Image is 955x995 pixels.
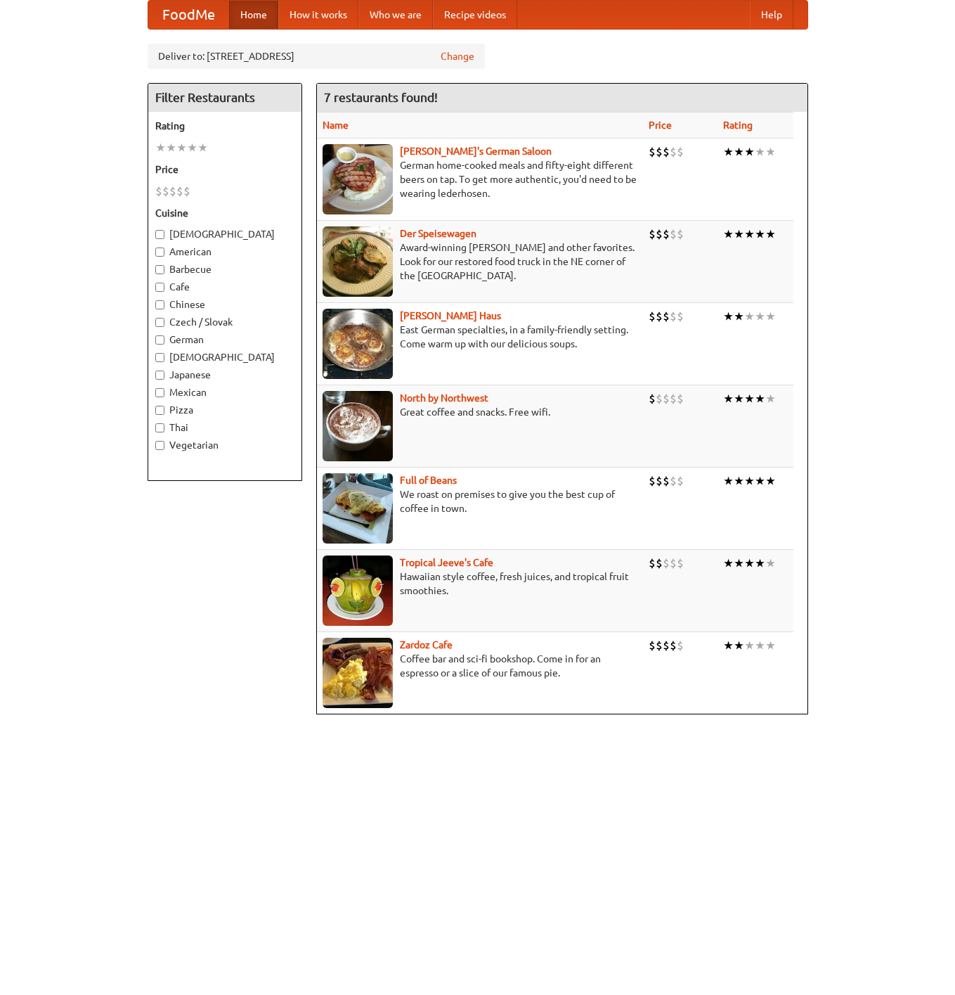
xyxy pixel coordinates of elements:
label: Cafe [155,280,294,294]
a: Recipe videos [433,1,517,29]
li: ★ [734,391,744,406]
li: $ [663,144,670,160]
li: ★ [755,391,765,406]
li: $ [649,391,656,406]
li: $ [663,638,670,653]
label: [DEMOGRAPHIC_DATA] [155,227,294,241]
li: ★ [744,309,755,324]
label: Barbecue [155,262,294,276]
img: north.jpg [323,391,393,461]
li: ★ [755,309,765,324]
li: ★ [723,473,734,489]
li: $ [656,309,663,324]
b: North by Northwest [400,392,488,404]
li: $ [663,556,670,571]
li: ★ [755,638,765,653]
li: ★ [765,638,776,653]
a: Who we are [358,1,433,29]
li: $ [176,184,183,199]
p: Great coffee and snacks. Free wifi. [323,405,637,419]
li: $ [649,638,656,653]
li: ★ [744,473,755,489]
li: $ [677,309,684,324]
li: ★ [723,556,734,571]
li: ★ [744,391,755,406]
label: Chinese [155,297,294,312]
li: $ [677,556,684,571]
li: ★ [187,140,197,155]
li: ★ [755,144,765,160]
li: $ [649,473,656,489]
li: ★ [734,638,744,653]
ng-pluralize: 7 restaurants found! [324,91,438,104]
li: $ [677,226,684,242]
label: Czech / Slovak [155,315,294,329]
li: ★ [734,226,744,242]
a: [PERSON_NAME] Haus [400,310,501,321]
li: ★ [765,473,776,489]
li: ★ [155,140,166,155]
li: ★ [765,309,776,324]
li: $ [663,309,670,324]
li: ★ [744,556,755,571]
p: Hawaiian style coffee, fresh juices, and tropical fruit smoothies. [323,570,637,598]
p: East German specialties, in a family-friendly setting. Come warm up with our delicious soups. [323,323,637,351]
li: $ [677,473,684,489]
input: Chinese [155,300,164,309]
li: $ [663,391,670,406]
input: [DEMOGRAPHIC_DATA] [155,353,164,362]
input: Japanese [155,371,164,380]
li: $ [656,473,663,489]
li: ★ [723,638,734,653]
a: Name [323,120,349,131]
li: $ [162,184,169,199]
li: $ [155,184,162,199]
li: ★ [744,638,755,653]
li: $ [677,144,684,160]
li: $ [670,226,677,242]
li: ★ [765,226,776,242]
li: ★ [176,140,187,155]
img: speisewagen.jpg [323,226,393,297]
li: $ [183,184,190,199]
div: Deliver to: [STREET_ADDRESS] [148,44,485,69]
li: ★ [723,144,734,160]
label: Japanese [155,368,294,382]
li: $ [169,184,176,199]
p: Coffee bar and sci-fi bookshop. Come in for an espresso or a slice of our famous pie. [323,652,637,680]
b: Full of Beans [400,475,457,486]
li: ★ [765,556,776,571]
li: $ [670,556,677,571]
label: Mexican [155,385,294,399]
h4: Filter Restaurants [148,84,301,112]
li: $ [649,309,656,324]
a: Zardoz Cafe [400,639,453,650]
input: Barbecue [155,265,164,274]
li: ★ [755,473,765,489]
li: $ [663,226,670,242]
label: American [155,245,294,259]
li: $ [656,391,663,406]
li: ★ [734,473,744,489]
li: $ [670,473,677,489]
li: ★ [744,144,755,160]
li: ★ [723,391,734,406]
input: Pizza [155,406,164,415]
li: $ [656,638,663,653]
a: Tropical Jeeve's Cafe [400,557,493,568]
li: ★ [197,140,208,155]
li: $ [656,556,663,571]
a: Der Speisewagen [400,228,476,239]
li: ★ [744,226,755,242]
li: ★ [765,391,776,406]
li: $ [663,473,670,489]
li: ★ [755,226,765,242]
li: $ [656,226,663,242]
input: Czech / Slovak [155,318,164,327]
h5: Cuisine [155,206,294,220]
li: $ [677,638,684,653]
input: Thai [155,423,164,432]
